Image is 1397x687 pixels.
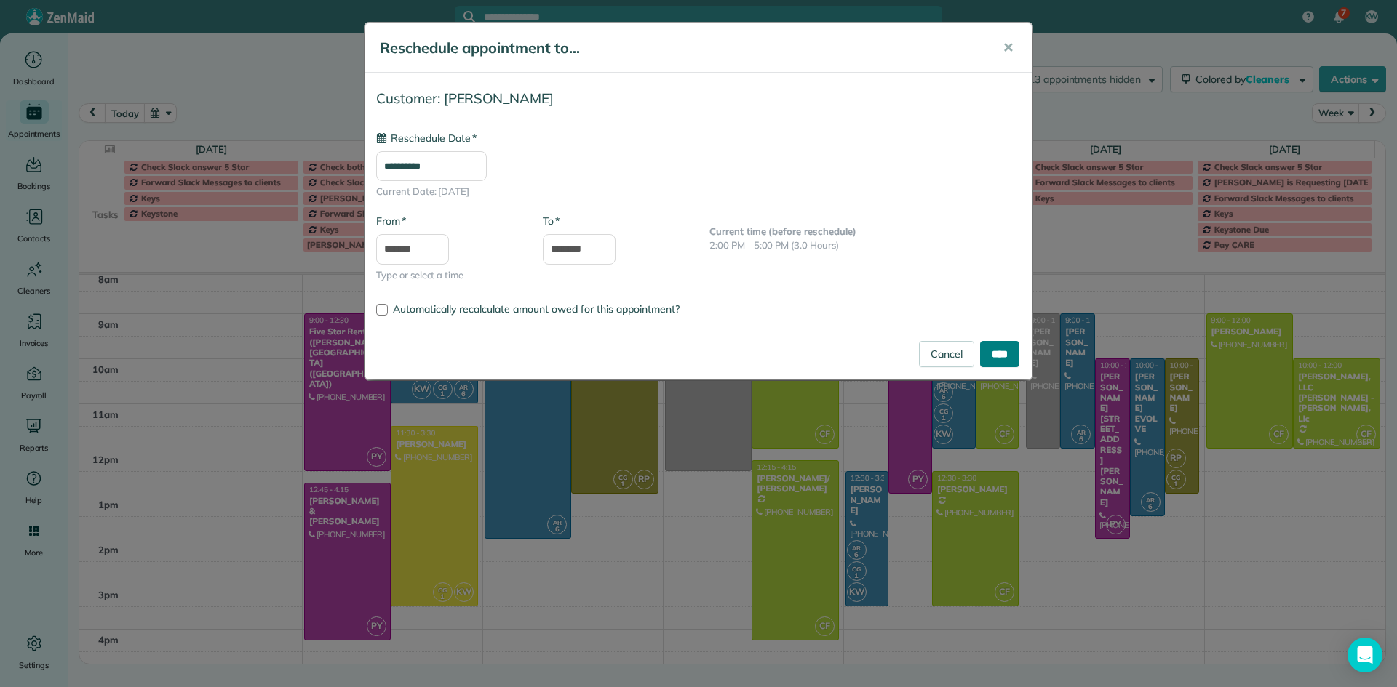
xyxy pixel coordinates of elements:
[376,185,1021,199] span: Current Date: [DATE]
[709,225,856,237] b: Current time (before reschedule)
[376,91,1021,106] h4: Customer: [PERSON_NAME]
[376,268,521,283] span: Type or select a time
[376,214,406,228] label: From
[380,38,982,58] h5: Reschedule appointment to...
[376,131,477,145] label: Reschedule Date
[1348,638,1382,672] div: Open Intercom Messenger
[919,341,974,367] a: Cancel
[393,302,680,316] span: Automatically recalculate amount owed for this appointment?
[709,238,1021,253] p: 2:00 PM - 5:00 PM (3.0 Hours)
[543,214,560,228] label: To
[1003,39,1014,56] span: ✕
